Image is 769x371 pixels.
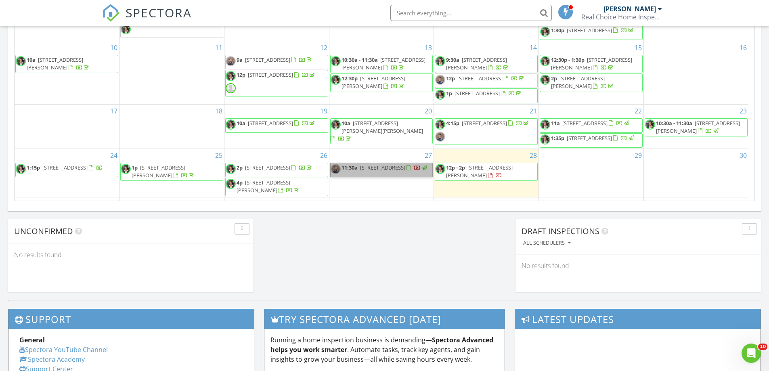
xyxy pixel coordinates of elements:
[523,240,571,246] div: All schedulers
[318,149,329,162] a: Go to August 26, 2025
[603,5,656,13] div: [PERSON_NAME]
[226,56,236,66] img: davian_spectora.jpg
[643,104,748,149] td: Go to August 23, 2025
[637,197,643,210] a: Go to September 5, 2025
[643,41,748,104] td: Go to August 16, 2025
[248,71,293,78] span: [STREET_ADDRESS]
[342,75,405,90] span: [STREET_ADDRESS][PERSON_NAME]
[562,119,608,127] span: [STREET_ADDRESS]
[225,178,328,196] a: 4p [STREET_ADDRESS][PERSON_NAME]
[119,149,224,197] td: Go to August 25, 2025
[539,41,644,104] td: Go to August 15, 2025
[455,90,500,97] span: [STREET_ADDRESS]
[237,119,316,127] a: 10a [STREET_ADDRESS]
[132,164,138,171] span: 1p
[446,164,465,171] span: 12p - 2p
[435,163,538,181] a: 12p - 2p [STREET_ADDRESS][PERSON_NAME]
[446,56,507,71] span: [STREET_ADDRESS][PERSON_NAME]
[515,255,761,277] div: No results found
[567,134,612,142] span: [STREET_ADDRESS]
[224,104,329,149] td: Go to August 19, 2025
[330,73,433,92] a: 12:30p [STREET_ADDRESS][PERSON_NAME]
[15,163,118,177] a: 1:15p [STREET_ADDRESS]
[120,163,223,181] a: 1p [STREET_ADDRESS][PERSON_NAME]
[27,164,103,171] a: 1:15p [STREET_ADDRESS]
[318,105,329,117] a: Go to August 19, 2025
[217,197,224,210] a: Go to September 1, 2025
[633,41,643,54] a: Go to August 15, 2025
[434,197,539,224] td: Go to September 4, 2025
[15,104,119,149] td: Go to August 17, 2025
[226,179,236,189] img: chris_spectora.jpg
[8,309,254,329] h3: Support
[446,164,513,179] span: [STREET_ADDRESS][PERSON_NAME]
[19,335,45,344] strong: General
[329,41,434,104] td: Go to August 13, 2025
[214,105,224,117] a: Go to August 18, 2025
[434,41,539,104] td: Go to August 14, 2025
[121,164,131,174] img: chris_spectora.jpg
[225,55,328,69] a: 9a [STREET_ADDRESS]
[522,238,572,249] button: All schedulers
[342,75,358,82] span: 12:30p
[758,344,767,350] span: 10
[434,149,539,197] td: Go to August 28, 2025
[551,134,635,142] a: 1:35p [STREET_ADDRESS]
[109,149,119,162] a: Go to August 24, 2025
[331,75,341,85] img: chris_spectora.jpg
[434,104,539,149] td: Go to August 21, 2025
[446,90,452,97] span: 1p
[551,119,560,127] span: 11a
[331,119,341,130] img: chris_spectora.jpg
[15,41,119,104] td: Go to August 10, 2025
[738,105,748,117] a: Go to August 23, 2025
[237,119,245,127] span: 10a
[214,149,224,162] a: Go to August 25, 2025
[237,56,243,63] span: 9a
[15,55,118,73] a: 10a [STREET_ADDRESS][PERSON_NAME]
[330,55,433,73] a: 10:30a - 11:30a [STREET_ADDRESS][PERSON_NAME]
[226,83,236,93] img: default-user-f0147aede5fd5fa78ca7ade42f37bd4542148d508eef1c3d3ea960f66861d68b.jpg
[540,75,550,85] img: chris_spectora.jpg
[109,197,119,210] a: Go to August 31, 2025
[342,56,425,71] a: 10:30a - 11:30a [STREET_ADDRESS][PERSON_NAME]
[237,56,313,63] a: 9a [STREET_ADDRESS]
[423,41,434,54] a: Go to August 13, 2025
[435,55,538,73] a: 9:30a [STREET_ADDRESS][PERSON_NAME]
[237,164,243,171] span: 2p
[330,118,433,145] a: 10a [STREET_ADDRESS][PERSON_NAME][PERSON_NAME]
[643,197,748,224] td: Go to September 6, 2025
[539,104,644,149] td: Go to August 22, 2025
[423,149,434,162] a: Go to August 27, 2025
[224,197,329,224] td: Go to September 2, 2025
[457,75,503,82] span: [STREET_ADDRESS]
[226,71,236,81] img: chris_spectora.jpg
[270,335,493,354] strong: Spectora Advanced helps you work smarter
[446,119,530,127] a: 4:15p [STREET_ADDRESS]
[435,118,538,145] a: 4:15p [STREET_ADDRESS]
[224,41,329,104] td: Go to August 12, 2025
[633,105,643,117] a: Go to August 22, 2025
[329,197,434,224] td: Go to September 3, 2025
[551,56,632,71] span: [STREET_ADDRESS][PERSON_NAME]
[540,118,643,133] a: 11a [STREET_ADDRESS]
[446,90,523,97] a: 1p [STREET_ADDRESS]
[446,164,513,179] a: 12p - 2p [STREET_ADDRESS][PERSON_NAME]
[633,149,643,162] a: Go to August 29, 2025
[264,309,505,329] h3: Try spectora advanced [DATE]
[446,119,459,127] span: 4:15p
[551,27,564,34] span: 1:30p
[462,119,507,127] span: [STREET_ADDRESS]
[237,179,243,186] span: 4p
[342,75,405,90] a: 12:30p [STREET_ADDRESS][PERSON_NAME]
[551,134,564,142] span: 1:35p
[19,355,85,364] a: Spectora Academy
[224,149,329,197] td: Go to August 26, 2025
[102,11,192,28] a: SPECTORA
[427,197,434,210] a: Go to September 3, 2025
[329,104,434,149] td: Go to August 20, 2025
[42,164,88,171] span: [STREET_ADDRESS]
[102,4,120,22] img: The Best Home Inspection Software - Spectora
[16,56,26,66] img: chris_spectora.jpg
[15,197,119,224] td: Go to August 31, 2025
